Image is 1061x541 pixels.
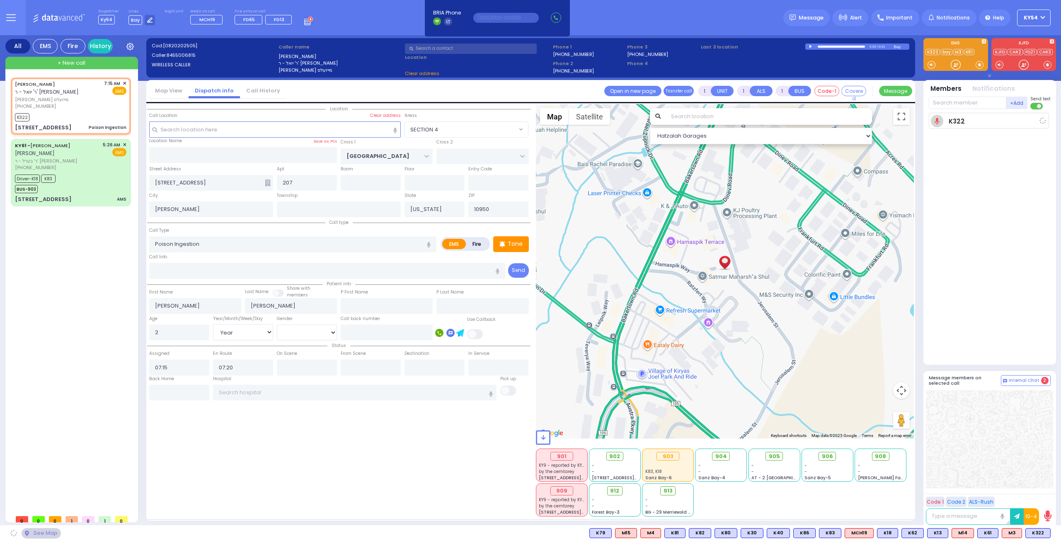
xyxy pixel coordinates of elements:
span: ר' בערל - ר' [PERSON_NAME] [15,158,100,165]
span: 1 [65,516,78,522]
label: Areas [405,112,417,119]
label: ר' יואל - ר' [PERSON_NAME] [279,60,402,67]
a: CAR3 [1037,49,1053,55]
div: / [877,42,878,51]
span: Patient info [322,281,355,287]
span: Send text [1030,96,1051,102]
span: Bay [128,15,142,25]
label: Pick up [500,376,516,382]
div: ALS [640,528,661,538]
span: Message [799,14,824,22]
div: 901 [550,452,573,461]
span: Call type [325,219,353,226]
button: BUS [788,86,811,96]
span: - [751,462,754,468]
label: Lines [128,9,155,14]
span: ר' יואל - ר' [PERSON_NAME] [15,88,79,95]
div: 0:41 [878,42,886,51]
button: Toggle fullscreen view [893,108,910,125]
button: +Add [1006,97,1028,109]
label: Room [341,166,353,172]
span: - [804,462,807,468]
label: City [149,192,158,199]
label: Cad: [152,42,276,49]
button: Code-1 [814,86,839,96]
div: M4 [640,528,661,538]
div: Poison Ingestion [89,124,126,131]
img: message.svg [790,15,796,21]
a: Dispatch info [189,87,240,95]
span: 913 [664,487,673,495]
span: 906 [822,452,833,461]
div: M14 [952,528,974,538]
button: Show satellite imagery [569,108,610,125]
span: - [645,503,648,509]
a: K61 [964,49,974,55]
img: comment-alt.png [1003,379,1007,383]
div: K62 [901,528,924,538]
span: Alert [850,14,862,22]
a: Map View [149,87,189,95]
div: Bay [894,44,909,50]
a: [PERSON_NAME] [15,142,70,149]
button: Notifications [972,84,1015,94]
span: Notifications [937,14,970,22]
p: Tone [508,240,523,248]
span: Help [993,14,1004,22]
button: Ky54 [1017,10,1051,26]
span: Internal Chat [1009,378,1039,383]
button: UNIT [711,86,734,96]
a: CAR2 [1008,49,1023,55]
div: EMS [33,39,58,53]
button: Send [508,263,529,278]
span: [STREET_ADDRESS][PERSON_NAME] [592,475,670,481]
label: Gender [277,315,293,322]
span: 0 [32,516,45,522]
input: Search hospital [213,385,497,400]
a: Open this area in Google Maps (opens a new window) [538,428,565,439]
span: - [592,462,594,468]
span: Status [327,342,350,349]
span: - [804,468,807,475]
div: K81 [664,528,686,538]
label: Caller: [152,52,276,59]
span: Other building occupants [265,180,271,186]
img: Logo [33,12,88,23]
div: See map [22,528,61,539]
span: K322 [15,113,29,121]
label: Assigned [149,350,170,357]
div: K61 [977,528,998,538]
div: BLS [589,528,612,538]
label: Turn off text [1030,102,1044,110]
div: BLS [977,528,998,538]
span: 0 [82,516,94,522]
label: Township [277,192,298,199]
span: - [858,462,860,468]
span: BUS-903 [15,185,38,193]
div: 903 [656,452,679,461]
span: SECTION 4 [405,121,528,137]
div: 0:00 [869,42,877,51]
span: Clear address [405,70,439,77]
span: 0 [115,516,128,522]
span: by the cemtarey [539,468,574,475]
span: - [592,503,594,509]
label: Last Name [245,289,269,295]
span: [STREET_ADDRESS][PERSON_NAME] [539,475,617,481]
span: - [592,468,594,475]
label: [PHONE_NUMBER] [553,51,594,57]
div: K18 [877,528,898,538]
div: All [5,39,30,53]
div: BLS [927,528,948,538]
button: ALS-Rush [968,497,995,507]
a: Open in new page [604,86,661,96]
button: Message [879,86,912,96]
img: Google [538,428,565,439]
button: Internal Chat 2 [1001,375,1051,386]
label: Use Callback [467,316,496,323]
div: K40 [767,528,790,538]
span: - [698,468,701,475]
label: Location Name [149,138,182,144]
span: BG - 29 Merriewold S. [645,509,692,515]
label: From Scene [341,350,366,357]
